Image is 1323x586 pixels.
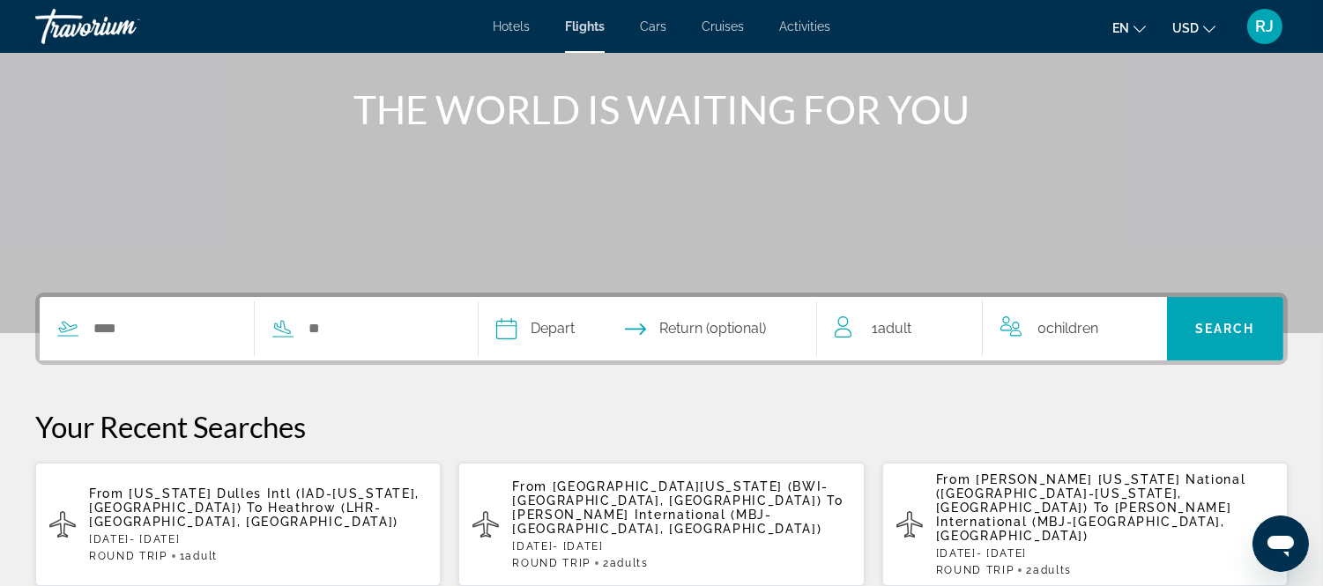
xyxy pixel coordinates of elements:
span: 0 [1037,316,1098,341]
span: Children [1046,320,1098,337]
span: ROUND TRIP [89,550,167,562]
p: Your Recent Searches [35,409,1288,444]
span: [GEOGRAPHIC_DATA][US_STATE] (BWI-[GEOGRAPHIC_DATA], [GEOGRAPHIC_DATA]) [512,479,829,508]
span: ROUND TRIP [936,564,1015,576]
span: USD [1172,21,1199,35]
span: 1 [872,316,911,341]
a: Flights [565,19,605,33]
span: Adults [610,557,649,569]
span: From [512,479,547,493]
span: RJ [1256,18,1275,35]
span: Adult [878,320,911,337]
span: Adult [186,550,218,562]
button: User Menu [1242,8,1288,45]
p: [DATE] - [DATE] [512,540,850,553]
span: [PERSON_NAME] [US_STATE] National ([GEOGRAPHIC_DATA]-[US_STATE], [GEOGRAPHIC_DATA]) [936,472,1246,515]
span: 2 [603,557,649,569]
button: Select return date [625,297,766,360]
button: Change currency [1172,15,1215,41]
span: Adults [1033,564,1072,576]
span: Return (optional) [659,316,766,341]
span: From [89,486,124,501]
span: en [1112,21,1129,35]
p: [DATE] - [DATE] [89,533,427,545]
span: 1 [180,550,218,562]
span: [PERSON_NAME] International (MBJ-[GEOGRAPHIC_DATA], [GEOGRAPHIC_DATA]) [512,508,821,536]
div: Search widget [40,297,1283,360]
h1: THE WORLD IS WAITING FOR YOU [331,86,992,132]
a: Cars [640,19,666,33]
span: 2 [1026,564,1072,576]
span: To [1094,501,1110,515]
span: To [827,493,843,508]
iframe: Button to launch messaging window [1252,516,1309,572]
span: To [247,501,263,515]
a: Cruises [702,19,744,33]
span: [PERSON_NAME] International (MBJ-[GEOGRAPHIC_DATA], [GEOGRAPHIC_DATA]) [936,501,1232,543]
span: Heathrow (LHR-[GEOGRAPHIC_DATA], [GEOGRAPHIC_DATA]) [89,501,398,529]
span: ROUND TRIP [512,557,591,569]
span: From [936,472,971,486]
span: [US_STATE] Dulles Intl (IAD-[US_STATE], [GEOGRAPHIC_DATA]) [89,486,420,515]
button: Change language [1112,15,1146,41]
button: Select depart date [496,297,575,360]
a: Activities [779,19,830,33]
span: Search [1195,322,1255,336]
a: Hotels [493,19,530,33]
p: [DATE] - [DATE] [936,547,1274,560]
button: Travelers: 1 adult, 0 children [817,297,1167,360]
button: Search [1167,297,1283,360]
a: Travorium [35,4,212,49]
